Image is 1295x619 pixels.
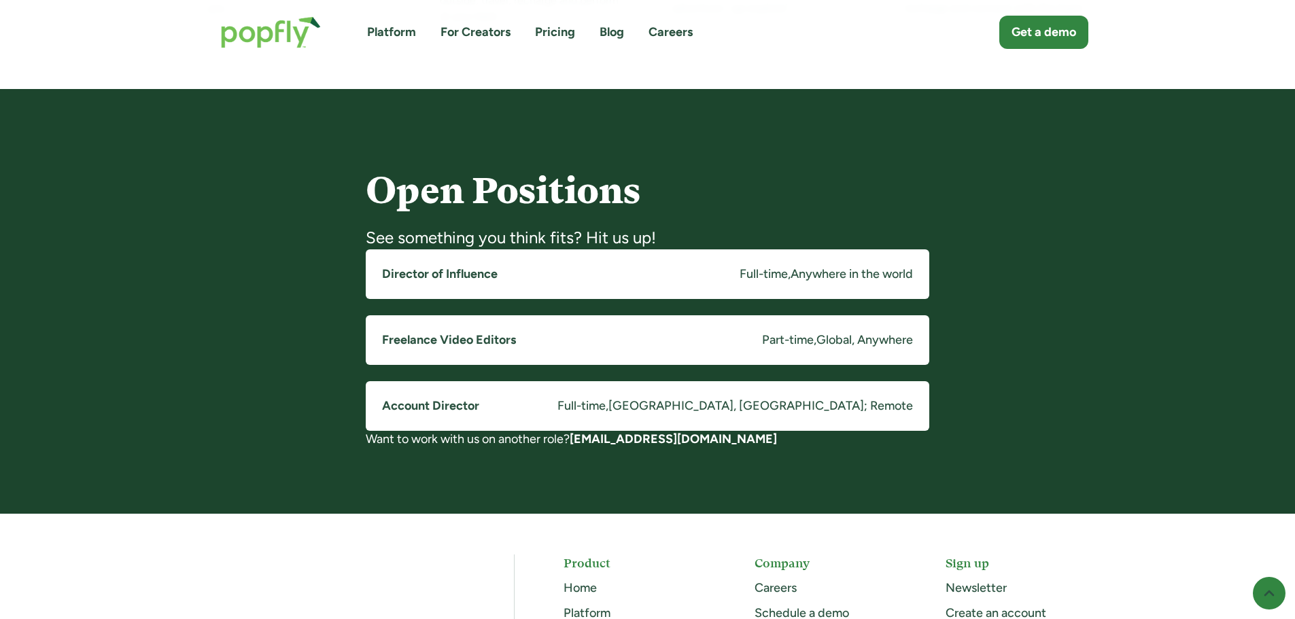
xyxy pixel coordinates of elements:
div: Get a demo [1012,24,1076,41]
a: Freelance Video EditorsPart-time,Global, Anywhere [366,315,929,365]
div: See something you think fits? Hit us up! [366,227,929,249]
a: Blog [600,24,624,41]
a: Get a demo [999,16,1088,49]
div: Global, Anywhere [816,332,913,349]
div: , [788,266,791,283]
h5: Company [755,554,897,571]
h4: Open Positions [366,171,929,211]
h5: Product [564,554,706,571]
div: Full-time [740,266,788,283]
h5: Freelance Video Editors [382,332,516,349]
a: Pricing [535,24,575,41]
div: , [814,332,816,349]
div: Want to work with us on another role? [366,431,929,448]
h5: Account Director [382,397,479,414]
div: Part-time [762,332,814,349]
a: [EMAIL_ADDRESS][DOMAIN_NAME] [570,431,777,446]
a: Careers [649,24,693,41]
h5: Director of Influence [382,266,498,283]
h5: Sign up [946,554,1088,571]
div: [GEOGRAPHIC_DATA], [GEOGRAPHIC_DATA]; Remote [608,397,913,414]
a: Director of InfluenceFull-time,Anywhere in the world [366,249,929,299]
a: Account DirectorFull-time,[GEOGRAPHIC_DATA], [GEOGRAPHIC_DATA]; Remote [366,381,929,431]
a: Platform [367,24,416,41]
a: home [207,3,334,62]
div: , [606,397,608,414]
a: Newsletter [946,580,1007,595]
a: Careers [755,580,797,595]
a: For Creators [441,24,511,41]
div: Full-time [557,397,606,414]
a: Home [564,580,597,595]
div: Anywhere in the world [791,266,913,283]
